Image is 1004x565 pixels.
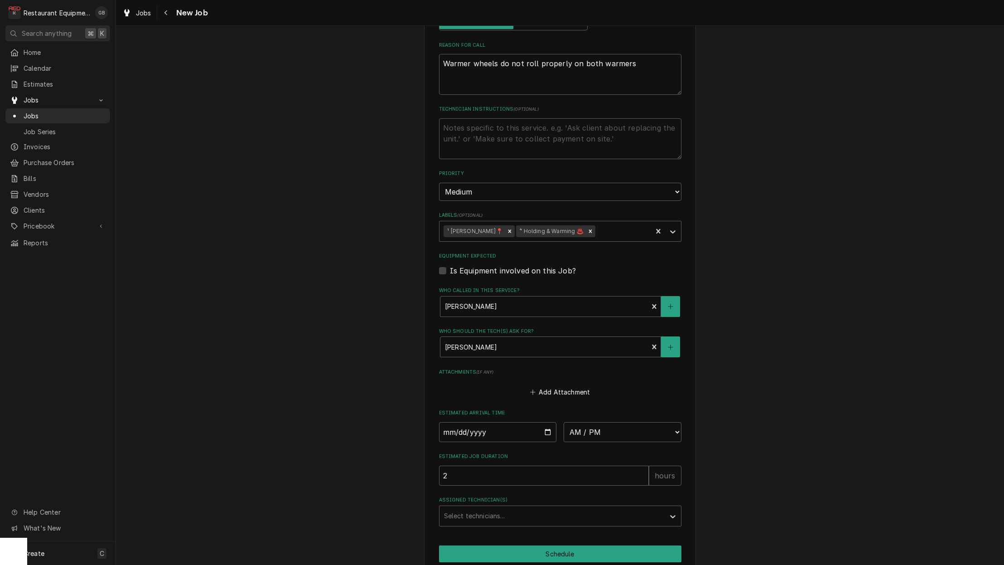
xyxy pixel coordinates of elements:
[24,63,106,73] span: Calendar
[439,287,681,294] label: Who called in this service?
[5,25,110,41] button: Search anything⌘K
[585,225,595,237] div: Remove ⁴ Holding & Warming ♨️
[444,225,505,237] div: ¹ [PERSON_NAME]📍
[24,174,106,183] span: Bills
[8,6,21,19] div: R
[24,158,106,167] span: Purchase Orders
[439,497,681,504] label: Assigned Technician(s)
[513,107,539,112] span: ( optional )
[439,409,681,417] label: Estimated Arrival Time
[439,422,557,442] input: Date
[24,48,106,57] span: Home
[439,497,681,526] div: Assigned Technician(s)
[5,521,110,536] a: Go to What's New
[439,54,681,95] textarea: Warmer wheels do not roll properly on both warmers
[24,142,106,151] span: Invoices
[5,171,110,186] a: Bills
[24,205,106,215] span: Clients
[439,170,681,200] div: Priority
[159,5,174,20] button: Navigate back
[24,190,106,199] span: Vendors
[439,253,681,276] div: Equipment Expected
[450,265,576,276] label: Is Equipment involved on this Job?
[24,221,92,231] span: Pricebook
[5,505,110,520] a: Go to Help Center
[661,336,680,357] button: Create New Contact
[24,523,105,533] span: What's New
[8,6,21,19] div: Restaurant Equipment Diagnostics's Avatar
[439,546,681,562] div: Button Group Row
[24,79,106,89] span: Estimates
[22,29,72,38] span: Search anything
[439,453,681,460] label: Estimated Job Duration
[5,108,110,123] a: Jobs
[439,369,681,376] label: Attachments
[87,29,94,38] span: ⌘
[5,61,110,76] a: Calendar
[439,546,681,562] button: Schedule
[24,550,44,557] span: Create
[24,238,106,248] span: Reports
[136,8,151,18] span: Jobs
[24,95,92,105] span: Jobs
[439,369,681,399] div: Attachments
[457,213,483,218] span: ( optional )
[439,42,681,95] div: Reason For Call
[95,6,108,19] div: GB
[24,507,105,517] span: Help Center
[439,106,681,159] div: Technician Instructions
[174,7,208,19] span: New Job
[5,77,110,92] a: Estimates
[661,296,680,317] button: Create New Contact
[439,106,681,113] label: Technician Instructions
[95,6,108,19] div: Gary Beaver's Avatar
[439,453,681,485] div: Estimated Job Duration
[24,127,106,136] span: Job Series
[439,328,681,357] div: Who should the tech(s) ask for?
[439,409,681,442] div: Estimated Arrival Time
[668,344,673,351] svg: Create New Contact
[516,225,585,237] div: ⁴ Holding & Warming ♨️
[668,303,673,310] svg: Create New Contact
[5,93,110,107] a: Go to Jobs
[5,203,110,218] a: Clients
[649,466,681,486] div: hours
[439,287,681,317] div: Who called in this service?
[439,328,681,335] label: Who should the tech(s) ask for?
[100,549,104,558] span: C
[505,225,515,237] div: Remove ¹ Beckley📍
[439,170,681,177] label: Priority
[5,45,110,60] a: Home
[5,219,110,234] a: Go to Pricebook
[5,139,110,154] a: Invoices
[24,111,106,121] span: Jobs
[528,386,592,399] button: Add Attachment
[439,42,681,49] label: Reason For Call
[5,155,110,170] a: Purchase Orders
[5,124,110,139] a: Job Series
[439,212,681,219] label: Labels
[5,235,110,250] a: Reports
[439,212,681,241] div: Labels
[564,422,681,442] select: Time Select
[439,253,681,260] label: Equipment Expected
[5,187,110,202] a: Vendors
[119,5,155,20] a: Jobs
[100,29,104,38] span: K
[476,370,493,375] span: ( if any )
[24,8,90,18] div: Restaurant Equipment Diagnostics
